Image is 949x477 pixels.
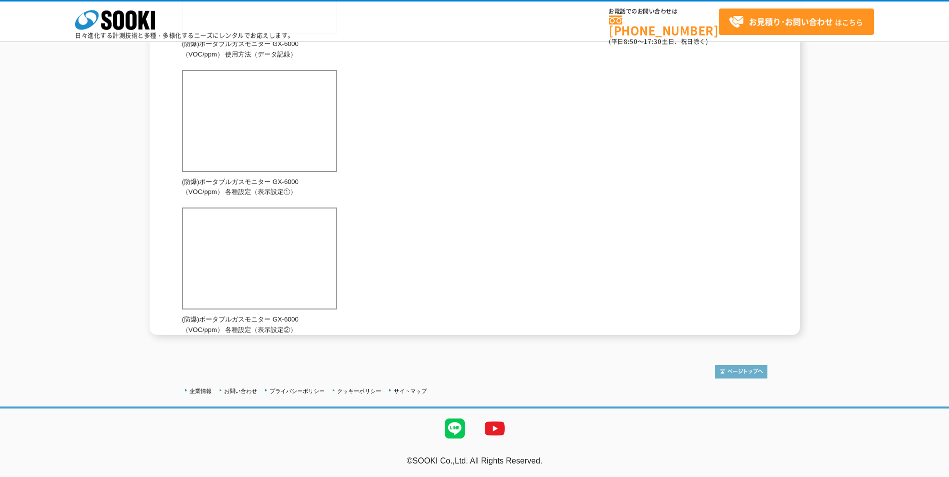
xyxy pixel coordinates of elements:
[749,15,833,27] strong: お見積り･お問い合わせ
[715,365,767,378] img: トップページへ
[644,37,662,46] span: 17:30
[609,8,719,14] span: お電話でのお問い合わせは
[190,388,212,394] a: 企業情報
[270,388,325,394] a: プライバシーポリシー
[624,37,638,46] span: 8:50
[224,388,257,394] a: お問い合わせ
[182,39,337,60] p: (防爆)ポータブルガスモニター GX-6000（VOC/ppm） 使用方法（データ記録）
[609,37,708,46] span: (平日 ～ 土日、祝日除く)
[609,15,719,36] a: [PHONE_NUMBER]
[475,408,515,448] img: YouTube
[182,177,337,198] p: (防爆)ポータブルガスモニター GX-6000（VOC/ppm） 各種設定（表示設定①）
[729,14,863,29] span: はこちら
[394,388,427,394] a: サイトマップ
[75,32,294,38] p: 日々進化する計測技術と多種・多様化するニーズにレンタルでお応えします。
[910,467,949,475] a: テストMail
[182,314,337,335] p: (防爆)ポータブルガスモニター GX-6000（VOC/ppm） 各種設定（表示設定②）
[719,8,874,35] a: お見積り･お問い合わせはこちら
[435,408,475,448] img: LINE
[337,388,381,394] a: クッキーポリシー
